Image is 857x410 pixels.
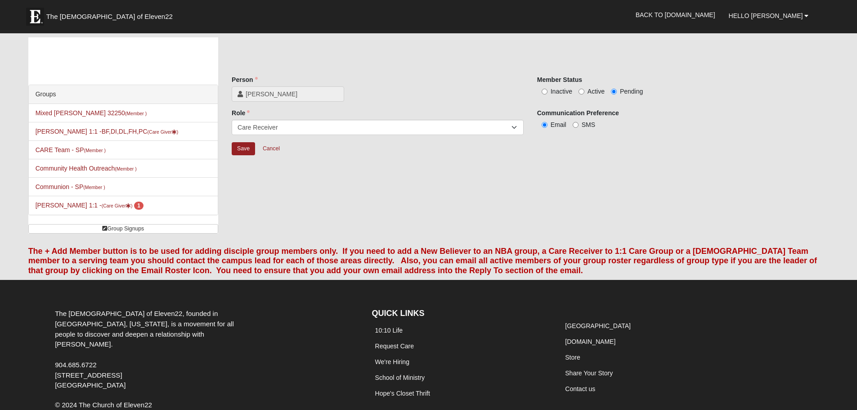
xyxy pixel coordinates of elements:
span: [GEOGRAPHIC_DATA] [55,381,126,389]
a: Hello [PERSON_NAME] [722,5,816,27]
span: number of pending members [134,202,144,210]
h4: QUICK LINKS [372,309,549,319]
a: [GEOGRAPHIC_DATA] [565,322,631,329]
a: Back to [DOMAIN_NAME] [629,4,722,26]
a: School of Ministry [375,374,425,381]
a: Request Care [375,342,414,350]
a: CARE Team - SP(Member ) [36,146,106,153]
a: [PERSON_NAME] 1:1 -(Care Giver) 1 [36,202,144,209]
a: Mixed [PERSON_NAME] 32250(Member ) [36,109,147,117]
a: The [DEMOGRAPHIC_DATA] of Eleven22 [22,3,202,26]
a: Hope's Closet Thrift [375,390,430,397]
span: The [DEMOGRAPHIC_DATA] of Eleven22 [46,12,173,21]
small: (Member ) [115,166,136,171]
small: (Member ) [83,185,105,190]
a: Cancel [257,142,286,156]
img: Eleven22 logo [26,8,44,26]
a: 10:10 Life [375,327,403,334]
div: Groups [29,85,218,104]
input: Pending [611,89,617,95]
span: Email [551,121,566,128]
small: (Member ) [125,111,147,116]
span: [PERSON_NAME] [246,90,338,99]
span: Hello [PERSON_NAME] [729,12,803,19]
a: Group Signups [28,224,218,234]
a: Store [565,354,580,361]
div: The [DEMOGRAPHIC_DATA] of Eleven22, founded in [GEOGRAPHIC_DATA], [US_STATE], is a movement for a... [48,309,260,391]
small: (Member ) [84,148,106,153]
span: Pending [620,88,643,95]
a: Share Your Story [565,369,613,377]
small: (Care Giver ) [148,129,179,135]
small: (Care Giver ) [102,203,133,208]
input: Email [542,122,547,128]
font: The + Add Member button is to be used for adding disciple group members only. If you need to add ... [28,247,817,275]
input: Active [579,89,584,95]
input: Inactive [542,89,547,95]
span: Inactive [551,88,572,95]
input: Alt+s [232,142,255,155]
a: [DOMAIN_NAME] [565,338,615,345]
a: Contact us [565,385,595,392]
a: [PERSON_NAME] 1:1 -BF,DI,DL,FH,PC(Care Giver) [36,128,179,135]
span: Active [588,88,605,95]
a: We're Hiring [375,358,409,365]
label: Communication Preference [537,108,619,117]
a: Communion - SP(Member ) [36,183,105,190]
a: Community Health Outreach(Member ) [36,165,137,172]
label: Member Status [537,75,582,84]
input: SMS [573,122,579,128]
label: Person [232,75,257,84]
label: Role [232,108,250,117]
span: SMS [582,121,595,128]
